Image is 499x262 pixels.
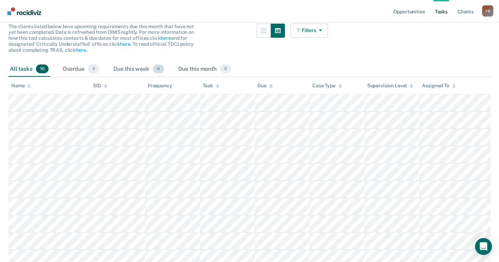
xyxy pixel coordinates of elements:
[422,83,455,89] div: Assigned To
[88,64,99,74] span: 4
[8,62,50,77] div: All tasks10
[11,83,31,89] div: Name
[312,83,342,89] div: Case Type
[148,83,172,89] div: Frequency
[61,62,101,77] div: Overdue4
[475,238,492,255] div: Open Intercom Messenger
[7,7,41,15] img: Recidiviz
[177,62,232,77] div: Due this month0
[120,41,130,47] a: here
[220,64,231,74] span: 0
[482,5,493,17] button: Profile dropdown button
[112,62,166,77] div: Due this week6
[153,64,164,74] span: 6
[76,47,86,53] a: here
[93,83,107,89] div: SID
[482,5,493,17] div: Y B
[203,83,219,89] div: Task
[161,35,171,41] a: here
[367,83,413,89] div: Supervision Level
[257,83,273,89] div: Due
[291,24,328,38] button: Filters
[8,24,194,53] span: The clients listed below have upcoming requirements due this month that have not yet been complet...
[36,64,49,74] span: 10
